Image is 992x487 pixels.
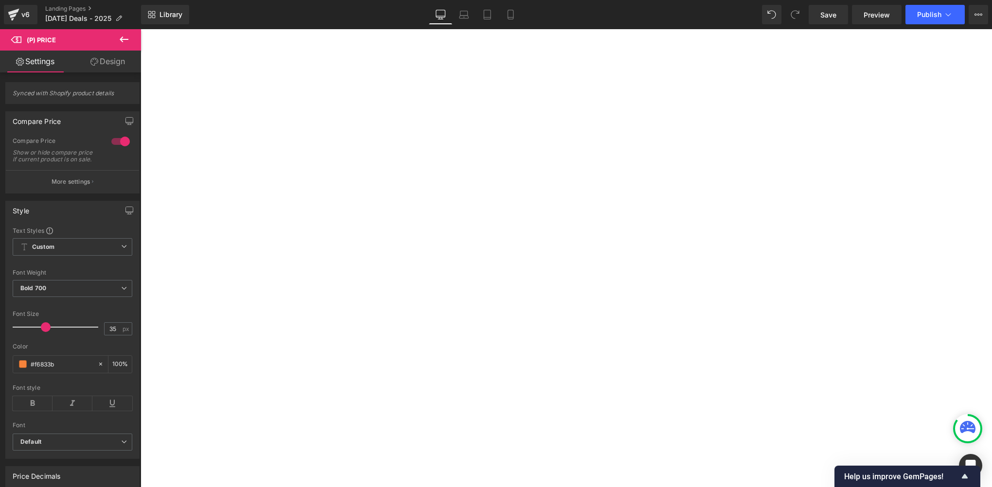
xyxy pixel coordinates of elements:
[13,343,132,350] div: Color
[499,5,522,24] a: Mobile
[13,226,132,234] div: Text Styles
[969,5,988,24] button: More
[864,10,890,20] span: Preview
[785,5,805,24] button: Redo
[844,472,959,481] span: Help us improve GemPages!
[32,243,54,251] b: Custom
[429,5,452,24] a: Desktop
[20,438,41,446] i: Default
[13,467,61,480] div: Price Decimals
[762,5,781,24] button: Undo
[4,5,37,24] a: v6
[13,149,100,163] div: Show or hide compare price if current product is on sale.
[13,384,132,391] div: Font style
[6,170,139,193] button: More settings
[13,112,61,125] div: Compare Price
[13,137,102,147] div: Compare Price
[13,422,132,429] div: Font
[13,311,132,317] div: Font Size
[959,454,982,477] div: Open Intercom Messenger
[917,11,941,18] span: Publish
[45,5,141,13] a: Landing Pages
[13,269,132,276] div: Font Weight
[108,356,132,373] div: %
[844,470,971,482] button: Show survey - Help us improve GemPages!
[13,89,132,104] span: Synced with Shopify product details
[476,5,499,24] a: Tablet
[72,51,143,72] a: Design
[141,5,189,24] a: New Library
[13,201,29,215] div: Style
[159,10,182,19] span: Library
[20,284,46,292] b: Bold 700
[905,5,965,24] button: Publish
[52,177,90,186] p: More settings
[123,326,131,332] span: px
[31,359,93,369] input: Color
[852,5,902,24] a: Preview
[452,5,476,24] a: Laptop
[19,8,32,21] div: v6
[45,15,111,22] span: [DATE] Deals - 2025
[820,10,836,20] span: Save
[27,36,56,44] span: (P) Price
